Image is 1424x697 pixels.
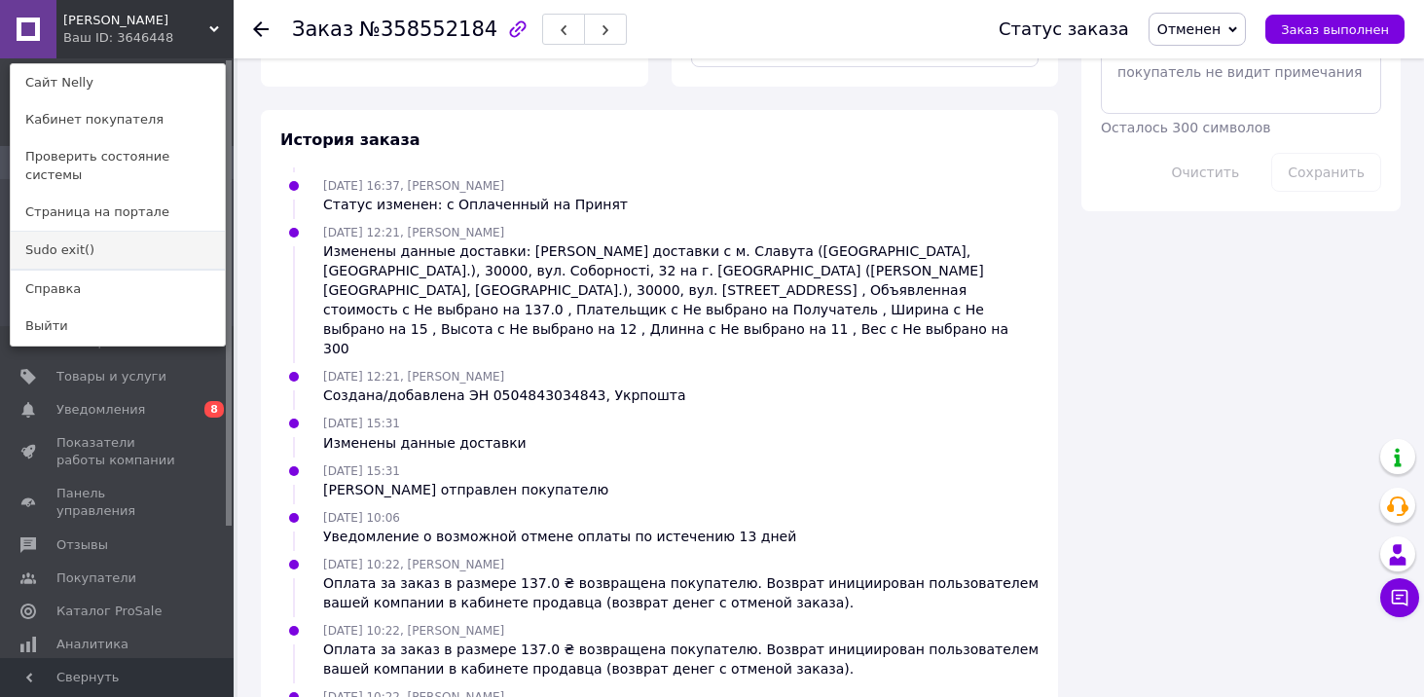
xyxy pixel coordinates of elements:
[56,536,108,554] span: Отзывы
[323,417,400,430] span: [DATE] 15:31
[56,636,128,653] span: Аналитика
[1265,15,1405,44] button: Заказ выполнен
[323,464,400,478] span: [DATE] 15:31
[56,368,166,385] span: Товары и услуги
[280,130,420,149] span: История заказа
[11,308,225,345] a: Выйти
[11,232,225,269] a: Sudo exit()
[323,640,1039,679] div: Оплата за заказ в размере 137.0 ₴ возвращена покупателю. Возврат инициирован пользователем вашей ...
[253,19,269,39] div: Вернуться назад
[359,18,497,41] span: №358552184
[999,19,1129,39] div: Статус заказа
[323,573,1039,612] div: Оплата за заказ в размере 137.0 ₴ возвращена покупателю. Возврат инициирован пользователем вашей ...
[323,179,504,193] span: [DATE] 16:37, [PERSON_NAME]
[56,485,180,520] span: Панель управления
[323,241,1039,358] div: Изменены данные доставки: [PERSON_NAME] доставки с м. Славута ([GEOGRAPHIC_DATA], [GEOGRAPHIC_DAT...
[292,18,353,41] span: Заказ
[11,101,225,138] a: Кабинет покупателя
[323,624,504,638] span: [DATE] 10:22, [PERSON_NAME]
[11,271,225,308] a: Справка
[323,195,628,214] div: Статус изменен: с Оплаченный на Принят
[1281,22,1389,37] span: Заказ выполнен
[323,480,608,499] div: [PERSON_NAME] отправлен покупателю
[63,29,145,47] div: Ваш ID: 3646448
[1157,21,1221,37] span: Отменен
[323,385,686,405] div: Создана/добавлена ЭН 0504843034843, Укрпошта
[323,370,504,384] span: [DATE] 12:21, [PERSON_NAME]
[63,12,209,29] span: Nelly
[56,569,136,587] span: Покупатели
[11,194,225,231] a: Страница на портале
[323,558,504,571] span: [DATE] 10:22, [PERSON_NAME]
[56,434,180,469] span: Показатели работы компании
[323,226,504,239] span: [DATE] 12:21, [PERSON_NAME]
[204,401,224,418] span: 8
[56,401,145,419] span: Уведомления
[1380,578,1419,617] button: Чат с покупателем
[323,511,400,525] span: [DATE] 10:06
[11,64,225,101] a: Сайт Nelly
[323,527,796,546] div: Уведомление о возможной отмене оплаты по истечению 13 дней
[11,138,225,193] a: Проверить состояние системы
[323,433,527,453] div: Изменены данные доставки
[56,603,162,620] span: Каталог ProSale
[1101,120,1270,135] span: Осталось 300 символов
